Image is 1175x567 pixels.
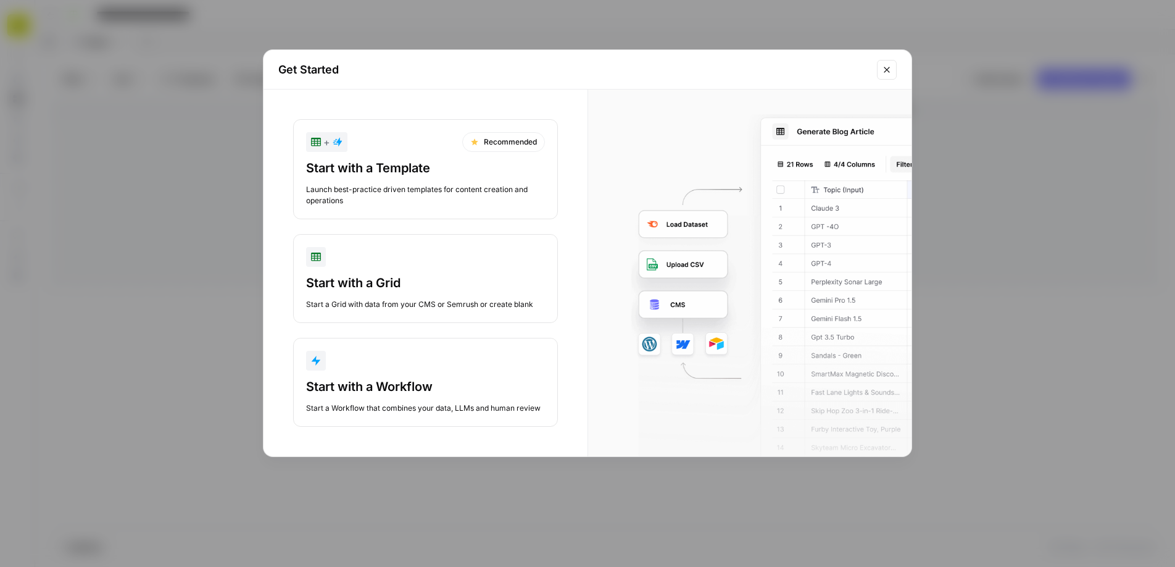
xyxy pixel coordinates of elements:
button: Start with a GridStart a Grid with data from your CMS or Semrush or create blank [293,234,558,323]
div: Recommended [462,132,545,152]
div: + [311,135,343,149]
div: Start a Grid with data from your CMS or Semrush or create blank [306,299,545,310]
div: Launch best-practice driven templates for content creation and operations [306,184,545,206]
button: +RecommendedStart with a TemplateLaunch best-practice driven templates for content creation and o... [293,119,558,219]
button: Close modal [877,60,897,80]
div: Start a Workflow that combines your data, LLMs and human review [306,403,545,414]
div: Start with a Grid [306,274,545,292]
div: Start with a Template [306,159,545,177]
button: Start with a WorkflowStart a Workflow that combines your data, LLMs and human review [293,338,558,427]
h2: Get Started [278,61,870,78]
div: Start with a Workflow [306,378,545,395]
